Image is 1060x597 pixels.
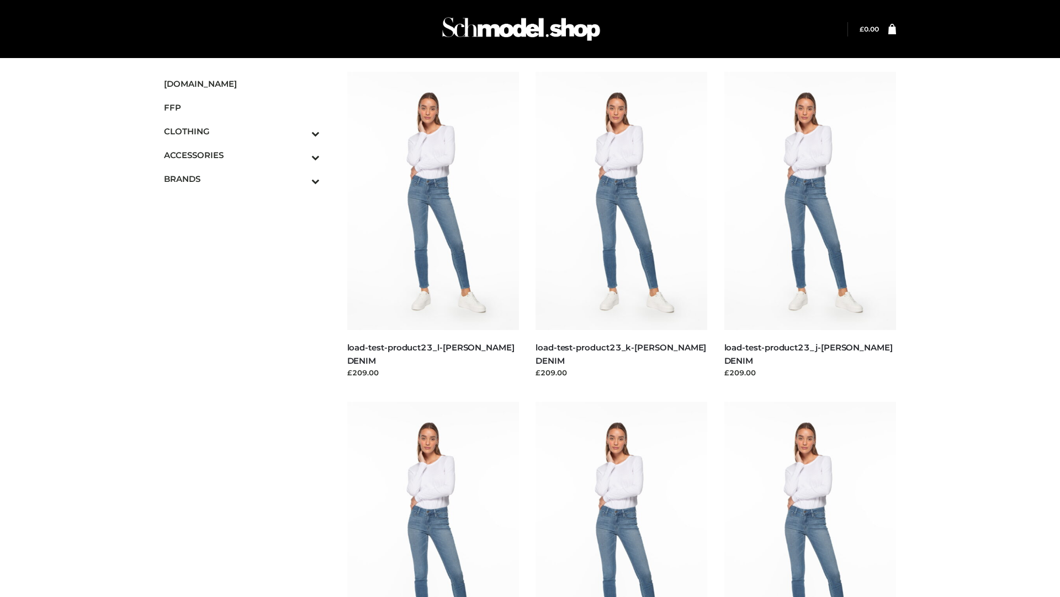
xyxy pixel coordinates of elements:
div: £209.00 [724,367,897,378]
a: [DOMAIN_NAME] [164,72,320,96]
a: CLOTHINGToggle Submenu [164,119,320,143]
div: £209.00 [536,367,708,378]
a: load-test-product23_k-[PERSON_NAME] DENIM [536,342,706,365]
span: [DOMAIN_NAME] [164,77,320,90]
a: load-test-product23_l-[PERSON_NAME] DENIM [347,342,515,365]
span: FFP [164,101,320,114]
img: Schmodel Admin 964 [438,7,604,51]
span: ACCESSORIES [164,149,320,161]
a: ACCESSORIESToggle Submenu [164,143,320,167]
a: BRANDSToggle Submenu [164,167,320,191]
span: CLOTHING [164,125,320,138]
a: £0.00 [860,25,879,33]
button: Toggle Submenu [281,167,320,191]
button: Toggle Submenu [281,143,320,167]
div: £209.00 [347,367,520,378]
bdi: 0.00 [860,25,879,33]
span: £ [860,25,864,33]
a: load-test-product23_j-[PERSON_NAME] DENIM [724,342,893,365]
button: Toggle Submenu [281,119,320,143]
span: BRANDS [164,172,320,185]
a: FFP [164,96,320,119]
